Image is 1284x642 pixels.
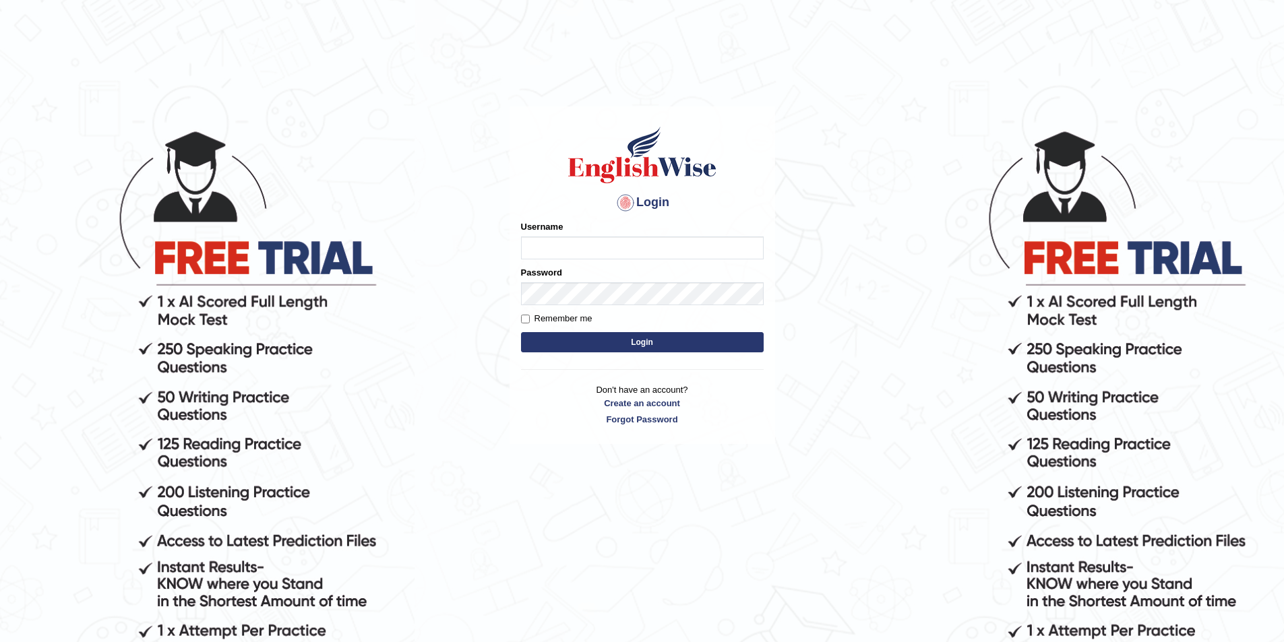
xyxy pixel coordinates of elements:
[521,315,530,323] input: Remember me
[521,220,563,233] label: Username
[521,413,764,426] a: Forgot Password
[521,266,562,279] label: Password
[521,312,592,325] label: Remember me
[521,397,764,410] a: Create an account
[565,125,719,185] img: Logo of English Wise sign in for intelligent practice with AI
[521,332,764,352] button: Login
[521,383,764,425] p: Don't have an account?
[521,192,764,214] h4: Login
